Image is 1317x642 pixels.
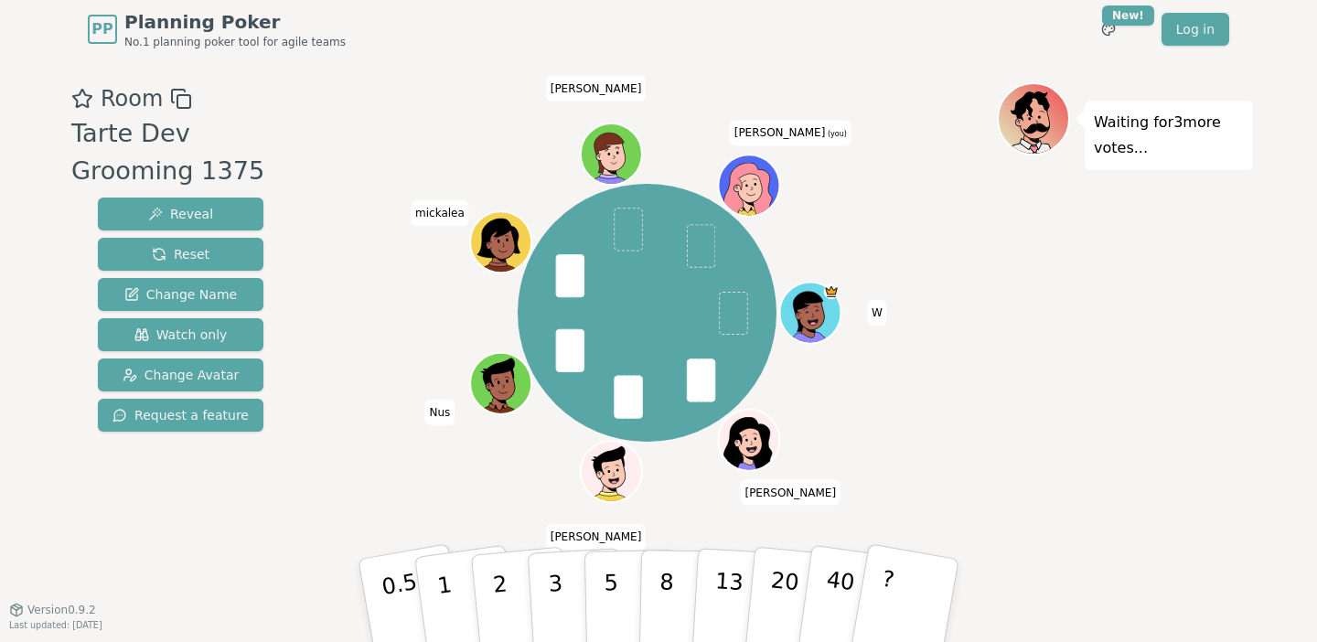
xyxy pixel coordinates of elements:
[98,238,263,271] button: Reset
[101,82,163,115] span: Room
[867,300,887,326] span: Click to change your name
[124,9,346,35] span: Planning Poker
[98,318,263,351] button: Watch only
[98,278,263,311] button: Change Name
[27,603,96,617] span: Version 0.9.2
[823,284,839,300] span: W is the host
[546,524,647,550] span: Click to change your name
[91,18,112,40] span: PP
[1092,13,1125,46] button: New!
[9,620,102,630] span: Last updated: [DATE]
[730,121,851,146] span: Click to change your name
[1094,110,1244,161] p: Waiting for 3 more votes...
[148,205,213,223] span: Reveal
[98,399,263,432] button: Request a feature
[124,285,237,304] span: Change Name
[740,480,841,506] span: Click to change your name
[123,366,240,384] span: Change Avatar
[425,400,455,425] span: Click to change your name
[9,603,96,617] button: Version0.9.2
[152,245,209,263] span: Reset
[720,157,777,215] button: Click to change your avatar
[88,9,346,49] a: PPPlanning PokerNo.1 planning poker tool for agile teams
[98,358,263,391] button: Change Avatar
[1102,5,1154,26] div: New!
[124,35,346,49] span: No.1 planning poker tool for agile teams
[112,406,249,424] span: Request a feature
[546,76,647,102] span: Click to change your name
[134,326,228,344] span: Watch only
[71,115,297,190] div: Tarte Dev Grooming 1375
[98,198,263,230] button: Reveal
[71,82,93,115] button: Add as favourite
[1162,13,1229,46] a: Log in
[825,131,847,139] span: (you)
[411,200,469,226] span: Click to change your name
